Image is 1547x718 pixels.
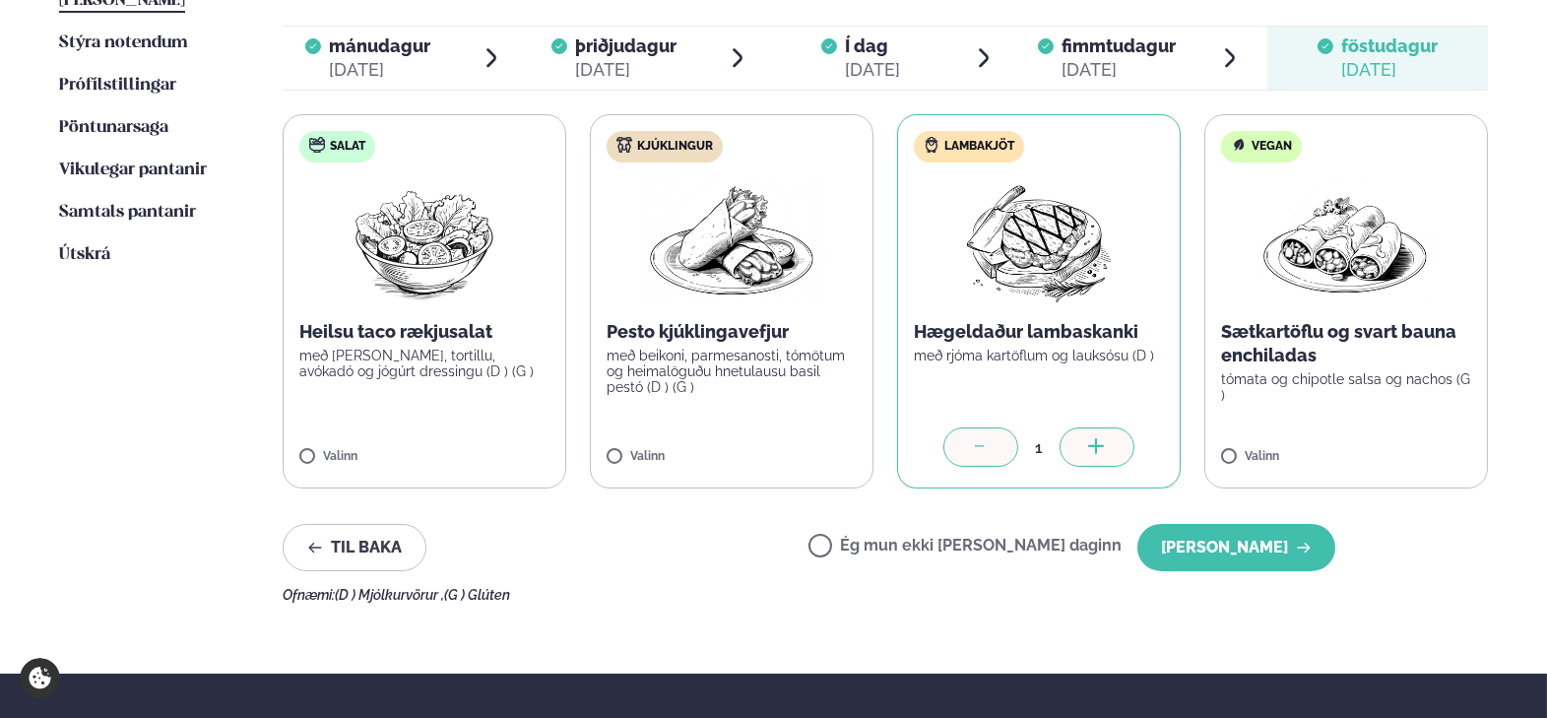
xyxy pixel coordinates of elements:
[1341,35,1438,56] span: föstudagur
[59,74,176,98] a: Prófílstillingar
[845,58,900,82] div: [DATE]
[283,524,426,571] button: Til baka
[59,116,168,140] a: Pöntunarsaga
[1259,178,1433,304] img: Enchilada.png
[616,137,632,153] img: chicken.svg
[299,348,549,379] p: með [PERSON_NAME], tortillu, avókadó og jógúrt dressingu (D ) (G )
[59,32,188,55] a: Stýra notendum
[1137,524,1335,571] button: [PERSON_NAME]
[1062,35,1176,56] span: fimmtudagur
[59,77,176,94] span: Prófílstillingar
[59,204,196,221] span: Samtals pantanir
[1252,139,1292,155] span: Vegan
[59,34,188,51] span: Stýra notendum
[1062,58,1176,82] div: [DATE]
[637,139,713,155] span: Kjúklingur
[952,178,1127,304] img: Beef-Meat.png
[20,658,60,698] a: Cookie settings
[330,139,365,155] span: Salat
[59,243,110,267] a: Útskrá
[607,320,857,344] p: Pesto kjúklingavefjur
[283,587,1488,603] div: Ofnæmi:
[1341,58,1438,82] div: [DATE]
[914,320,1164,344] p: Hægeldaður lambaskanki
[59,246,110,263] span: Útskrá
[338,178,512,304] img: Salad.png
[329,58,430,82] div: [DATE]
[944,139,1014,155] span: Lambakjöt
[299,320,549,344] p: Heilsu taco rækjusalat
[59,159,207,182] a: Vikulegar pantanir
[309,137,325,153] img: salad.svg
[575,58,677,82] div: [DATE]
[1018,436,1060,459] div: 1
[59,162,207,178] span: Vikulegar pantanir
[607,348,857,395] p: með beikoni, parmesanosti, tómötum og heimalöguðu hnetulausu basil pestó (D ) (G )
[444,587,510,603] span: (G ) Glúten
[575,35,677,56] span: þriðjudagur
[329,35,430,56] span: mánudagur
[1221,320,1471,367] p: Sætkartöflu og svart bauna enchiladas
[845,34,900,58] span: Í dag
[59,119,168,136] span: Pöntunarsaga
[1221,371,1471,403] p: tómata og chipotle salsa og nachos (G )
[335,587,444,603] span: (D ) Mjólkurvörur ,
[1231,137,1247,153] img: Vegan.svg
[914,348,1164,363] p: með rjóma kartöflum og lauksósu (D )
[924,137,939,153] img: Lamb.svg
[645,178,818,304] img: Wraps.png
[59,201,196,225] a: Samtals pantanir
